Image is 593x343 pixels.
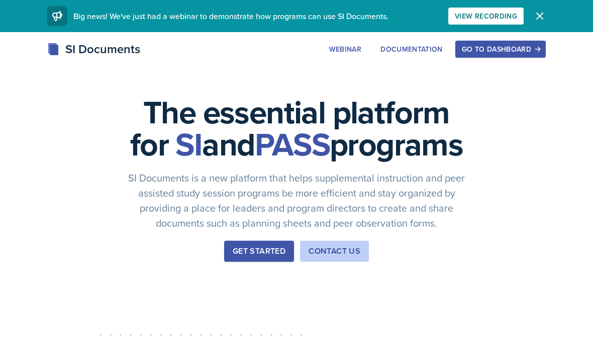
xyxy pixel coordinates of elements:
button: Webinar [323,41,368,58]
button: Get Started [224,241,294,262]
div: Contact Us [309,245,360,257]
div: View Recording [455,12,517,20]
button: Documentation [374,41,449,58]
span: Big news! We've just had a webinar to demonstrate how programs can use SI Documents. [73,11,388,22]
div: Documentation [380,45,443,53]
div: SI Documents [47,40,140,58]
div: Get Started [233,245,285,257]
div: Webinar [329,45,361,53]
button: Contact Us [300,241,369,262]
button: View Recording [448,8,524,25]
button: Go to Dashboard [455,41,546,58]
div: Go to Dashboard [462,45,539,53]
